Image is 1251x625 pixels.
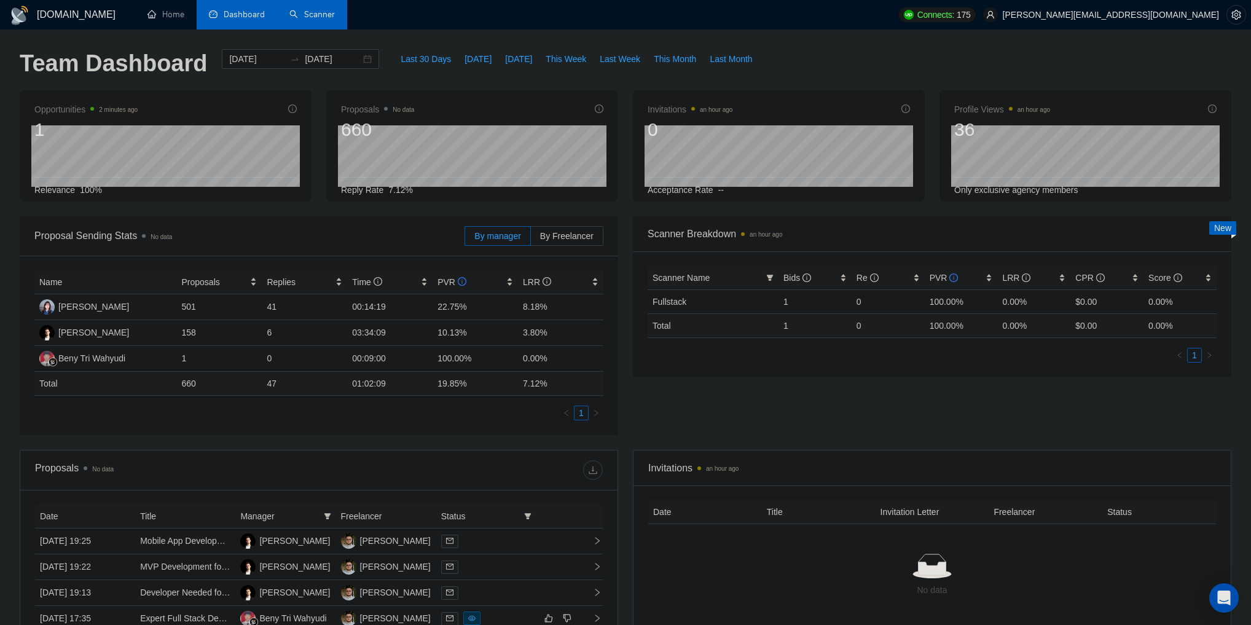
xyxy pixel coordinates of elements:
[876,500,989,524] th: Invitation Letter
[1187,348,1202,363] li: 1
[766,274,774,281] span: filter
[393,106,414,113] span: No data
[1148,273,1182,283] span: Score
[706,465,739,472] time: an hour ago
[58,300,129,313] div: [PERSON_NAME]
[341,533,356,549] img: VT
[710,52,752,66] span: Last Month
[505,52,532,66] span: [DATE]
[347,346,433,372] td: 00:09:00
[267,275,333,289] span: Replies
[658,583,1206,597] div: No data
[39,325,55,340] img: OC
[593,49,647,69] button: Last Week
[341,587,431,597] a: VT[PERSON_NAME]
[240,613,326,623] a: BTBeny Tri Wahyudi
[997,313,1070,337] td: 0.00 %
[857,273,879,283] span: Re
[262,320,347,346] td: 6
[1070,313,1143,337] td: $ 0.00
[341,613,431,623] a: VT[PERSON_NAME]
[388,185,413,195] span: 7.12%
[39,353,125,363] a: BTBeny Tri Wahyudi
[925,289,998,313] td: 100.00%
[925,313,998,337] td: 100.00 %
[135,554,235,580] td: MVP Development for Romanian Service Marketplace App
[1227,10,1245,20] span: setting
[546,52,586,66] span: This Week
[592,409,600,417] span: right
[433,294,518,320] td: 22.75%
[583,460,603,480] button: download
[20,49,207,78] h1: Team Dashboard
[347,320,433,346] td: 03:34:09
[700,106,732,113] time: an hour ago
[518,372,603,396] td: 7.12 %
[1226,10,1246,20] a: setting
[468,615,476,622] span: eye
[34,185,75,195] span: Relevance
[648,226,1217,242] span: Scanner Breakdown
[347,294,433,320] td: 00:14:19
[341,102,414,117] span: Proposals
[433,372,518,396] td: 19.85 %
[177,320,262,346] td: 158
[147,9,184,20] a: homeHome
[778,289,852,313] td: 1
[240,561,330,571] a: OC[PERSON_NAME]
[446,537,453,544] span: mail
[140,588,320,597] a: Developer Needed for 3D Building Configurator
[1172,348,1187,363] button: left
[778,313,852,337] td: 1
[1202,348,1217,363] button: right
[783,273,811,283] span: Bids
[563,409,570,417] span: left
[135,529,235,554] td: Mobile App Development for iOS and Android
[35,460,319,480] div: Proposals
[518,294,603,320] td: 8.18%
[151,234,172,240] span: No data
[39,351,55,366] img: BT
[648,500,762,524] th: Date
[1022,273,1030,282] span: info-circle
[1209,583,1239,613] div: Open Intercom Messenger
[1143,289,1217,313] td: 0.00%
[648,460,1216,476] span: Invitations
[140,613,346,623] a: Expert Full Stack Developer for eBook Reader Project
[240,535,330,545] a: OC[PERSON_NAME]
[259,534,330,548] div: [PERSON_NAME]
[465,52,492,66] span: [DATE]
[177,294,262,320] td: 501
[1206,352,1213,359] span: right
[135,580,235,606] td: Developer Needed for 3D Building Configurator
[177,372,262,396] td: 660
[718,185,724,195] span: --
[1226,5,1246,25] button: setting
[34,228,465,243] span: Proposal Sending Stats
[177,346,262,372] td: 1
[262,294,347,320] td: 41
[539,49,593,69] button: This Week
[583,562,602,571] span: right
[949,273,958,282] span: info-circle
[347,372,433,396] td: 01:02:09
[341,561,431,571] a: VT[PERSON_NAME]
[563,613,571,623] span: dislike
[289,9,335,20] a: searchScanner
[703,49,759,69] button: Last Month
[901,104,910,113] span: info-circle
[589,406,603,420] li: Next Page
[39,327,129,337] a: OC[PERSON_NAME]
[589,406,603,420] button: right
[852,289,925,313] td: 0
[321,507,334,525] span: filter
[648,185,713,195] span: Acceptance Rate
[917,8,954,22] span: Connects:
[360,560,431,573] div: [PERSON_NAME]
[1018,106,1050,113] time: an hour ago
[802,273,811,282] span: info-circle
[1002,273,1030,283] span: LRR
[177,270,262,294] th: Proposals
[1202,348,1217,363] li: Next Page
[10,6,29,25] img: logo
